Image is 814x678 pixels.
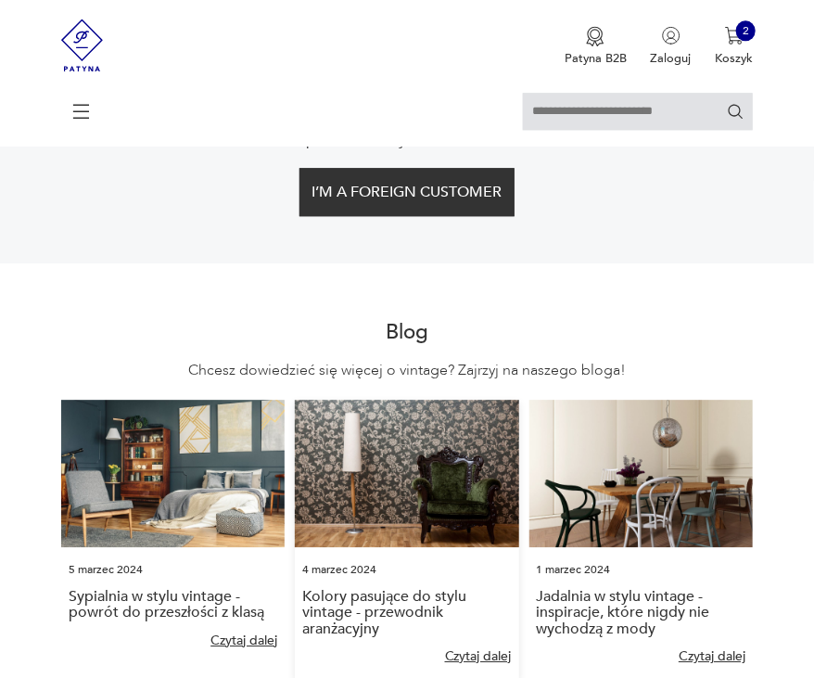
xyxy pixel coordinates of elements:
[715,26,753,67] button: 2Koszyk
[529,400,753,546] img: Jadalnia w stylu vintage - inspiracje, które nigdy nie wychodzą z mody
[651,50,692,67] p: Zaloguj
[736,20,757,41] div: 2
[565,50,627,67] p: Patyna B2B
[662,26,680,45] img: Ikonka użytkownika
[537,562,745,577] p: 1 marzec 2024
[295,400,518,546] img: Kolory pasujące do stylu vintage
[727,102,744,120] button: Szukaj
[254,112,560,149] p: Are you looking for a specific item? Want to price and sell your collection?
[69,562,277,577] p: 5 marzec 2024
[302,586,466,639] a: Kolory pasujące do stylu vintage - przewodnik aranżacyjny
[679,649,745,665] a: Czytaj dalej
[586,26,604,46] img: Ikona medalu
[299,168,515,216] button: I’M A FOREIGN CUSTOMER
[445,649,512,665] a: Czytaj dalej
[725,26,744,45] img: Ikona koszyka
[565,26,627,67] a: Ikona medaluPatyna B2B
[61,400,285,546] img: Sypialnia w stylu vintage - powrót do przeszłości z klasą
[715,50,753,67] p: Koszyk
[651,26,692,67] button: Zaloguj
[386,322,428,342] h4: Blog
[210,633,277,649] a: Czytaj dalej
[302,562,511,577] p: 4 marzec 2024
[254,168,560,216] a: I’M A FOREIGN CUSTOMER
[565,26,627,67] button: Patyna B2B
[69,586,264,623] a: Sypialnia w stylu vintage - powrót do przeszłości z klasą
[537,586,710,639] a: Jadalnia w stylu vintage - inspiracje, które nigdy nie wychodzą z mody
[114,361,700,379] p: Chcesz dowiedzieć się więcej o vintage? Zajrzyj na naszego bloga!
